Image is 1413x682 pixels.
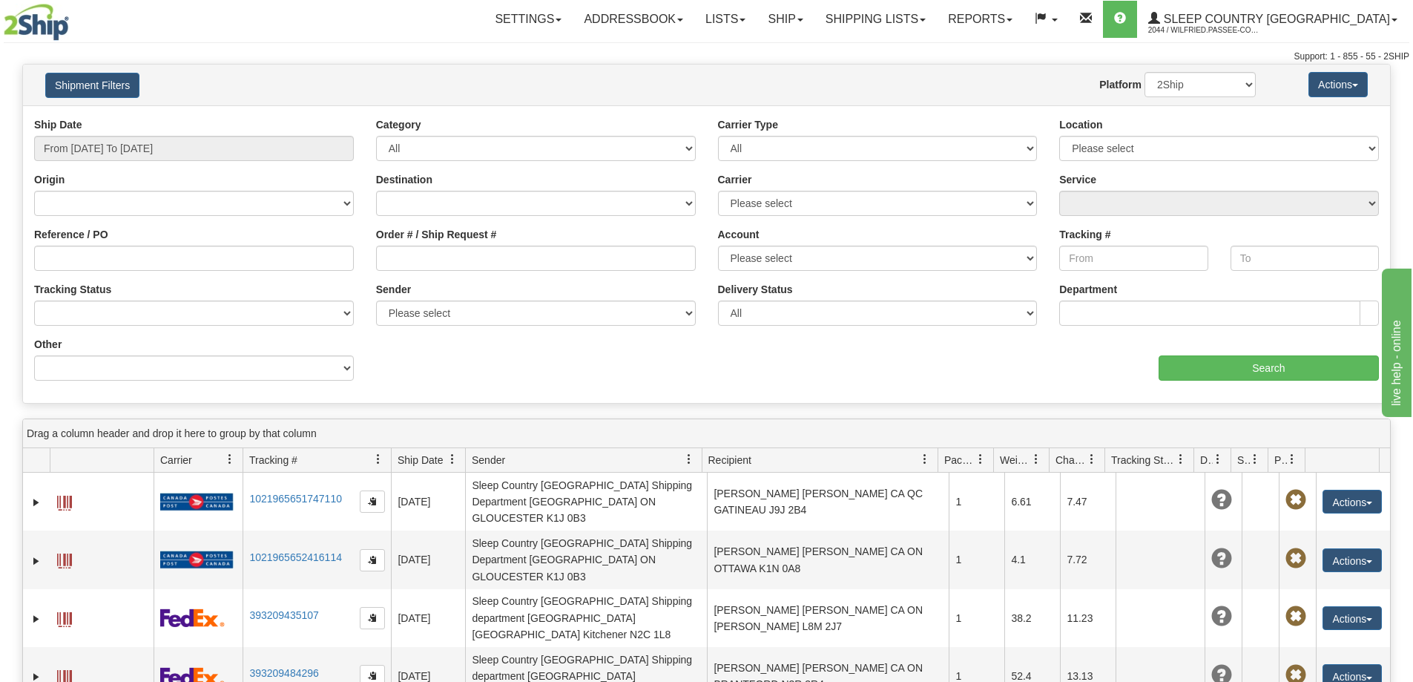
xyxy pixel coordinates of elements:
label: Service [1059,172,1096,187]
a: Label [57,547,72,571]
span: 2044 / Wilfried.Passee-Coutrin [1148,23,1259,38]
span: Pickup Not Assigned [1285,490,1306,511]
a: Delivery Status filter column settings [1205,447,1231,472]
label: Destination [376,172,432,187]
img: 20 - Canada Post [160,551,233,569]
a: Expand [29,611,44,626]
a: Reports [937,1,1024,38]
a: Recipient filter column settings [912,447,938,472]
button: Copy to clipboard [360,491,385,513]
span: Ship Date [398,453,443,468]
a: Shipment Issues filter column settings [1242,447,1268,472]
td: 7.72 [1060,531,1116,588]
label: Department [1059,282,1117,297]
button: Actions [1308,72,1368,97]
a: Label [57,489,72,513]
button: Shipment Filters [45,73,139,98]
td: [DATE] [391,473,465,531]
a: Pickup Status filter column settings [1279,447,1305,472]
td: 1 [949,473,1004,531]
a: Packages filter column settings [968,447,993,472]
a: Charge filter column settings [1079,447,1104,472]
td: 38.2 [1004,589,1060,647]
label: Sender [376,282,411,297]
button: Actions [1323,606,1382,630]
td: Sleep Country [GEOGRAPHIC_DATA] Shipping Department [GEOGRAPHIC_DATA] ON GLOUCESTER K1J 0B3 [465,473,707,531]
label: Tracking Status [34,282,111,297]
td: [DATE] [391,531,465,588]
a: Sleep Country [GEOGRAPHIC_DATA] 2044 / Wilfried.Passee-Coutrin [1137,1,1409,38]
td: 4.1 [1004,531,1060,588]
a: Lists [694,1,757,38]
a: Sender filter column settings [676,447,702,472]
a: Expand [29,554,44,568]
span: Tracking # [249,453,297,468]
label: Ship Date [34,117,82,132]
span: Pickup Status [1274,453,1287,468]
input: From [1059,246,1208,271]
label: Origin [34,172,65,187]
button: Copy to clipboard [360,607,385,629]
a: Ship [757,1,814,38]
span: Unknown [1211,490,1232,511]
a: Tracking Status filter column settings [1168,447,1193,472]
button: Actions [1323,490,1382,514]
span: Packages [944,453,975,468]
a: Expand [29,495,44,510]
div: live help - online [11,9,137,27]
a: Ship Date filter column settings [440,447,465,472]
label: Order # / Ship Request # [376,227,497,242]
span: Charge [1055,453,1087,468]
label: Reference / PO [34,227,108,242]
td: 1 [949,589,1004,647]
td: 1 [949,531,1004,588]
a: Addressbook [573,1,694,38]
a: 393209435107 [249,609,318,621]
img: 20 - Canada Post [160,493,233,511]
a: Settings [484,1,573,38]
span: Shipment Issues [1237,453,1250,468]
button: Actions [1323,548,1382,572]
td: [PERSON_NAME] [PERSON_NAME] CA ON [PERSON_NAME] L8M 2J7 [707,589,949,647]
label: Category [376,117,421,132]
span: Recipient [708,453,751,468]
td: [PERSON_NAME] [PERSON_NAME] CA QC GATINEAU J9J 2B4 [707,473,949,531]
a: Tracking # filter column settings [366,447,391,472]
td: [DATE] [391,589,465,647]
span: Unknown [1211,606,1232,627]
input: Search [1159,355,1379,381]
input: To [1231,246,1379,271]
label: Carrier Type [718,117,778,132]
span: Tracking Status [1111,453,1176,468]
span: Delivery Status [1200,453,1213,468]
label: Other [34,337,62,352]
td: Sleep Country [GEOGRAPHIC_DATA] Shipping Department [GEOGRAPHIC_DATA] ON GLOUCESTER K1J 0B3 [465,531,707,588]
button: Copy to clipboard [360,549,385,571]
label: Account [718,227,760,242]
img: logo2044.jpg [4,4,69,41]
label: Location [1059,117,1102,132]
td: 7.47 [1060,473,1116,531]
td: Sleep Country [GEOGRAPHIC_DATA] Shipping department [GEOGRAPHIC_DATA] [GEOGRAPHIC_DATA] Kitchener... [465,589,707,647]
a: Shipping lists [814,1,937,38]
div: Support: 1 - 855 - 55 - 2SHIP [4,50,1409,63]
div: grid grouping header [23,419,1390,448]
span: Pickup Not Assigned [1285,548,1306,569]
span: Pickup Not Assigned [1285,606,1306,627]
a: 393209484296 [249,667,318,679]
img: 2 - FedEx Express® [160,609,225,627]
td: 11.23 [1060,589,1116,647]
span: Sender [472,453,505,468]
span: Sleep Country [GEOGRAPHIC_DATA] [1160,13,1390,25]
label: Delivery Status [718,282,793,297]
td: 6.61 [1004,473,1060,531]
span: Carrier [160,453,192,468]
label: Carrier [718,172,752,187]
label: Platform [1099,77,1142,92]
a: 1021965651747110 [249,493,342,505]
iframe: chat widget [1379,265,1412,416]
a: Weight filter column settings [1024,447,1049,472]
span: Unknown [1211,548,1232,569]
span: Weight [1000,453,1031,468]
a: Carrier filter column settings [217,447,243,472]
